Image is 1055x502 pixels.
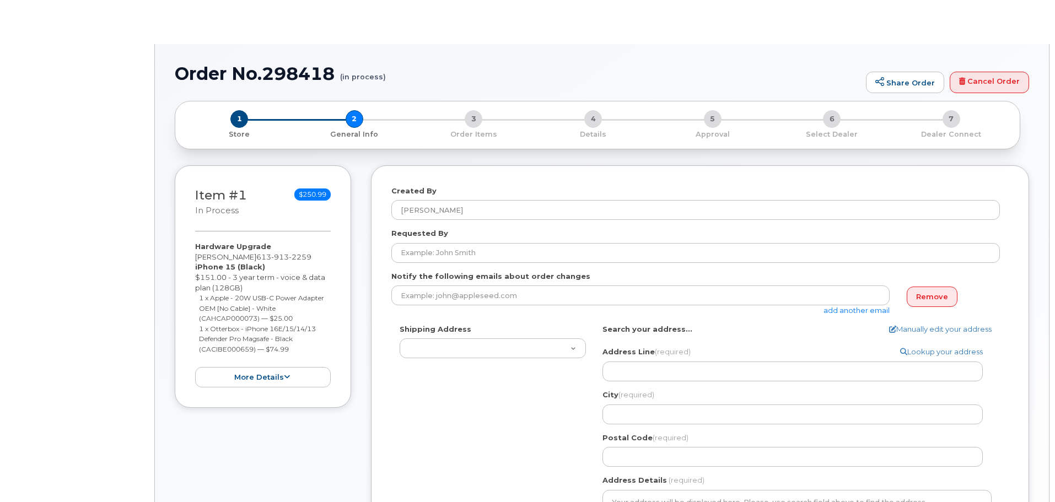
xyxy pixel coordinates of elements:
[618,390,654,399] span: (required)
[199,294,324,322] small: 1 x Apple - 20W USB-C Power Adapter OEM [No Cable] - White (CAHCAP000073) — $25.00
[669,476,704,484] span: (required)
[866,72,944,94] a: Share Order
[653,433,688,442] span: (required)
[230,110,248,128] span: 1
[195,241,331,387] div: [PERSON_NAME] $151.00 - 3 year term - voice & data plan (128GB)
[184,128,295,139] a: 1 Store
[400,324,471,334] label: Shipping Address
[391,186,437,196] label: Created By
[950,72,1029,94] a: Cancel Order
[602,390,654,400] label: City
[195,188,247,217] h3: Item #1
[391,243,1000,263] input: Example: John Smith
[199,325,316,353] small: 1 x Otterbox - iPhone 16E/15/14/13 Defender Pro Magsafe - Black (CACIBE000659) — $74.99
[823,306,890,315] a: add another email
[294,188,331,201] span: $250.99
[289,252,311,261] span: 2259
[256,252,311,261] span: 613
[391,285,890,305] input: Example: john@appleseed.com
[271,252,289,261] span: 913
[602,324,692,334] label: Search your address...
[340,64,386,81] small: (in process)
[195,367,331,387] button: more details
[602,433,688,443] label: Postal Code
[391,271,590,282] label: Notify the following emails about order changes
[195,206,239,215] small: in process
[391,228,448,239] label: Requested By
[602,347,691,357] label: Address Line
[655,347,691,356] span: (required)
[175,64,860,83] h1: Order No.298418
[195,262,265,271] strong: iPhone 15 (Black)
[907,287,957,307] a: Remove
[195,242,271,251] strong: Hardware Upgrade
[889,324,992,334] a: Manually edit your address
[602,475,667,485] label: Address Details
[900,347,983,357] a: Lookup your address
[189,129,290,139] p: Store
